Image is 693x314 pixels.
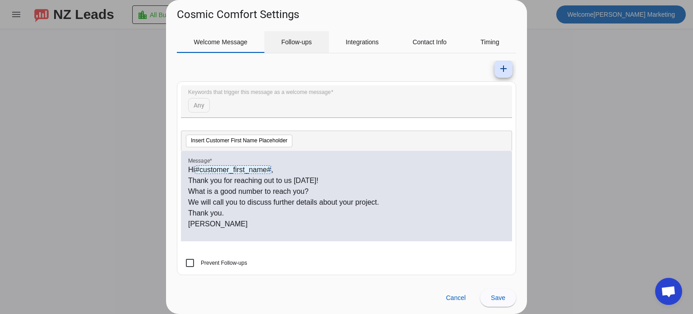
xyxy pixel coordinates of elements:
div: Open chat [655,278,682,305]
button: Insert Customer First Name Placeholder [186,135,292,147]
button: Save [480,289,516,307]
button: Cancel [439,289,473,307]
p: Hi , [188,164,505,175]
p: Thank you. [188,208,505,219]
span: Welcome Message [194,39,248,45]
span: Timing [480,39,499,45]
span: Follow-ups [281,39,312,45]
h1: Cosmic Comfort Settings [177,7,299,22]
mat-label: Keywords that trigger this message as a welcome message [188,89,331,95]
label: Prevent Follow-ups [199,258,247,267]
p: Thank you for reaching out to us [DATE]! [188,175,505,186]
mat-icon: add [498,63,509,74]
p: We will call you to discuss further details about your project. [188,197,505,208]
span: Contact Info [412,39,447,45]
p: What is a good number to reach you? [188,186,505,197]
p: [PERSON_NAME] [188,219,505,230]
span: Integrations [346,39,379,45]
span: #customer_first_name# [195,165,271,174]
span: Save [491,294,505,301]
span: Cancel [446,294,466,301]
